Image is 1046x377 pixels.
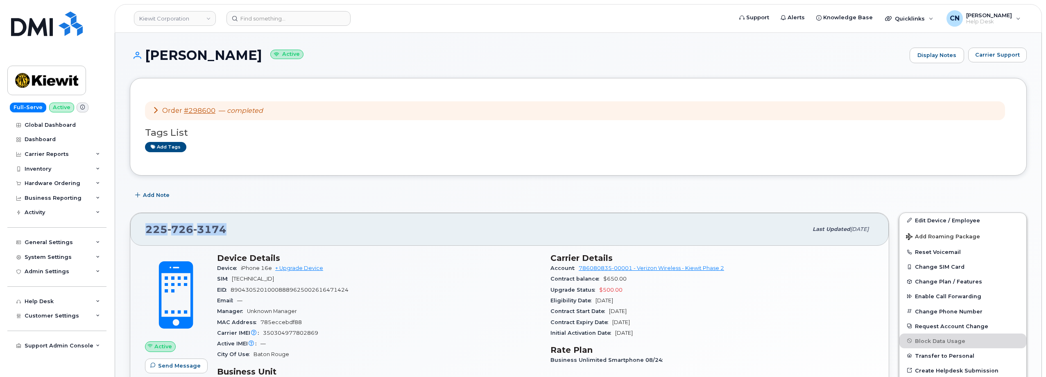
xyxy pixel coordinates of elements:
[270,50,303,59] small: Active
[899,319,1026,334] button: Request Account Change
[145,128,1012,138] h3: Tags List
[231,287,349,293] span: 89043052010008889625002616471424
[247,308,297,314] span: Unknown Manager
[1010,341,1040,371] iframe: Messenger Launcher
[217,276,232,282] span: SIM
[550,345,874,355] h3: Rate Plan
[260,319,302,325] span: 785eccebdf88
[145,223,226,235] span: 225
[968,48,1027,62] button: Carrier Support
[217,308,247,314] span: Manager
[217,265,241,271] span: Device
[217,340,260,347] span: Active IMEI
[275,265,323,271] a: + Upgrade Device
[615,330,633,336] span: [DATE]
[899,304,1026,319] button: Change Phone Number
[217,367,541,377] h3: Business Unit
[915,293,981,299] span: Enable Call Forwarding
[241,265,272,271] span: iPhone 16e
[550,308,609,314] span: Contract Start Date
[899,274,1026,289] button: Change Plan / Features
[550,330,615,336] span: Initial Activation Date
[217,330,263,336] span: Carrier IMEI
[145,142,186,152] a: Add tags
[227,107,263,114] em: completed
[899,348,1026,363] button: Transfer to Personal
[260,340,266,347] span: —
[217,297,237,304] span: Email
[595,297,613,304] span: [DATE]
[237,297,242,304] span: —
[254,351,289,357] span: Baton Rouge
[899,244,1026,259] button: Reset Voicemail
[217,253,541,263] h3: Device Details
[550,276,603,282] span: Contract balance
[217,351,254,357] span: City Of Use
[899,289,1026,304] button: Enable Call Forwarding
[193,223,226,235] span: 3174
[158,362,201,370] span: Send Message
[599,287,623,293] span: $500.00
[130,188,177,203] button: Add Note
[184,107,215,114] a: #298600
[217,287,231,293] span: EID
[899,228,1026,244] button: Add Roaming Package
[232,276,274,282] span: [TECHNICAL_ID]
[579,265,724,271] a: 786080835-00001 - Verizon Wireless - Kiewit Phase 2
[168,223,193,235] span: 726
[906,233,980,241] span: Add Roaming Package
[550,319,612,325] span: Contract Expiry Date
[550,253,874,263] h3: Carrier Details
[263,330,318,336] span: 350304977802869
[813,226,850,232] span: Last updated
[609,308,627,314] span: [DATE]
[899,213,1026,228] a: Edit Device / Employee
[550,297,595,304] span: Eligibility Date
[612,319,630,325] span: [DATE]
[915,279,982,285] span: Change Plan / Features
[130,48,906,62] h1: [PERSON_NAME]
[975,51,1020,59] span: Carrier Support
[162,107,182,114] span: Order
[899,334,1026,348] button: Block Data Usage
[550,357,667,363] span: Business Unlimited Smartphone 08/24
[550,287,599,293] span: Upgrade Status
[217,319,260,325] span: MAC Address
[219,107,263,114] span: —
[145,359,208,373] button: Send Message
[910,48,964,63] a: Display Notes
[550,265,579,271] span: Account
[143,191,170,199] span: Add Note
[850,226,869,232] span: [DATE]
[154,343,172,350] span: Active
[899,259,1026,274] button: Change SIM Card
[603,276,627,282] span: $650.00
